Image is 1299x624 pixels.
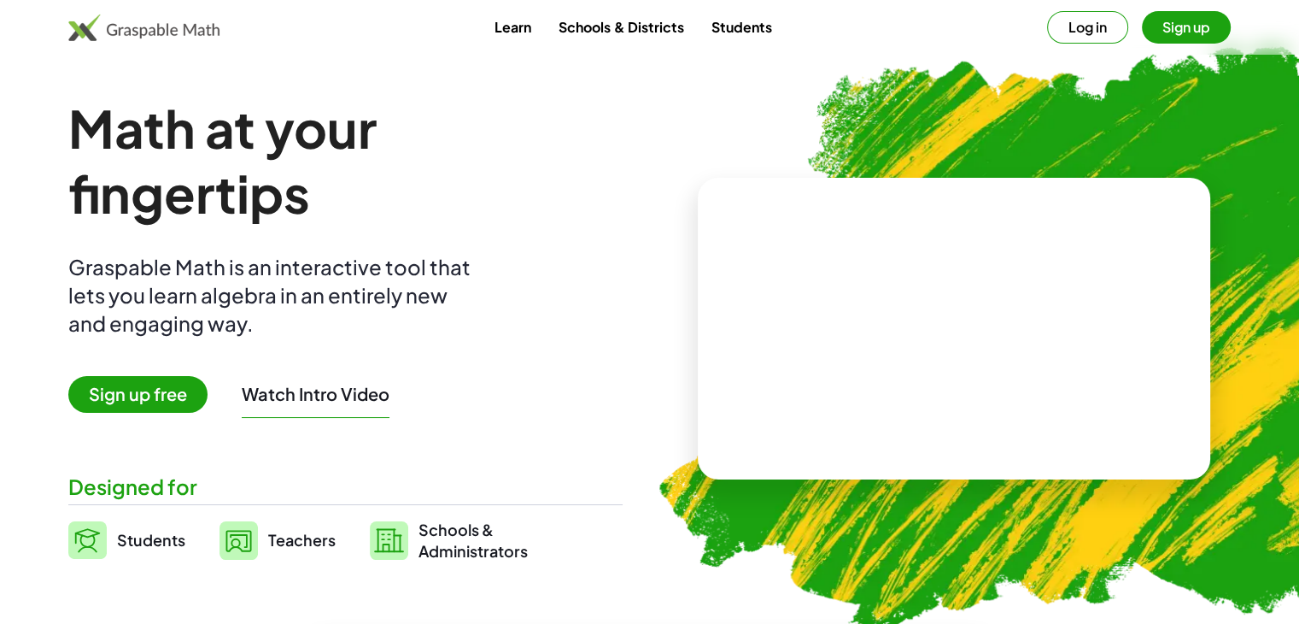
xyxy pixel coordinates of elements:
span: Teachers [268,530,336,550]
div: Designed for [68,473,623,501]
div: Graspable Math is an interactive tool that lets you learn algebra in an entirely new and engaging... [68,253,478,338]
img: svg%3e [68,521,107,559]
a: Students [697,11,785,43]
a: Schools & Districts [545,11,697,43]
span: Schools & Administrators [418,519,528,562]
a: Learn [481,11,545,43]
video: What is this? This is dynamic math notation. Dynamic math notation plays a central role in how Gr... [826,265,1082,393]
button: Log in [1047,11,1128,44]
h1: Math at your fingertips [68,96,611,226]
a: Teachers [219,519,336,562]
img: svg%3e [219,521,258,560]
img: svg%3e [370,521,408,560]
a: Students [68,519,185,562]
button: Watch Intro Video [242,383,389,405]
span: Sign up free [68,376,208,413]
a: Schools &Administrators [370,519,528,562]
button: Sign up [1142,11,1231,44]
span: Students [117,530,185,550]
